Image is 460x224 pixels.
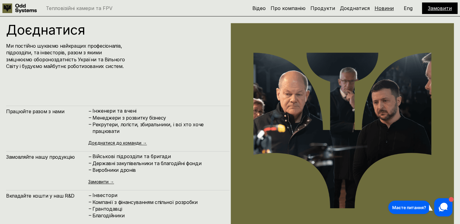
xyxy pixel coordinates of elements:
[6,42,129,70] h4: Ми постійно шукаємо найкращих професіоналів, підрозділи, та інвесторів, разом з якими зміцнюємо о...
[340,5,370,11] a: Доєднатися
[387,197,454,218] iframe: HelpCrunch
[89,192,91,199] h4: –
[89,107,91,114] h4: –
[92,114,223,121] h4: Менеджери з розвитку бізнесу
[88,179,114,184] a: Замовити →
[92,108,223,114] p: Інженери та вчені
[375,5,394,11] a: Новини
[92,205,223,212] h4: Грантодавці
[89,160,91,166] h4: –
[310,5,335,11] a: Продукти
[92,192,223,198] p: Інвестори
[89,166,91,173] h4: –
[89,205,91,212] h4: –
[6,108,88,115] h4: Працюйте разом з нами
[6,192,88,199] h4: Вкладайте кошти у наш R&D
[89,212,91,219] h4: –
[92,121,223,135] h4: Рекрутери, логісти, збиральники, і всі хто хоче працювати
[89,121,91,127] h4: –
[92,154,223,159] p: Військові підрозділи та бригади
[92,212,223,219] h4: Благодійники
[6,154,88,160] h4: Замовляйте нашу продукцію
[428,5,452,11] a: Замовити
[252,5,266,11] a: Відео
[89,114,91,120] h4: –
[92,199,223,205] h4: Компанії з фінансуванням спільної розробки
[46,6,112,11] p: Тепловізійні камери та FPV
[271,5,306,11] a: Про компанію
[6,23,189,36] h1: Доєднатися
[92,160,223,167] h4: Державні закупівельники та благодійні фонди
[92,167,223,173] h4: Виробники дронів
[404,6,413,11] p: Eng
[88,140,147,145] a: Доєднатися до команди →
[89,153,91,160] h4: –
[89,198,91,205] h4: –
